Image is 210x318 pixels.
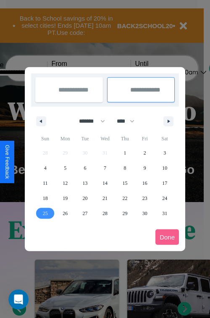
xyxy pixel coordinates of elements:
span: 25 [43,206,48,221]
button: 18 [35,191,55,206]
button: 3 [155,145,175,160]
button: 22 [115,191,135,206]
button: 13 [75,176,95,191]
span: 26 [63,206,68,221]
span: 2 [144,145,146,160]
span: Mon [55,132,75,145]
span: 5 [64,160,66,176]
span: 19 [63,191,68,206]
button: 6 [75,160,95,176]
button: 4 [35,160,55,176]
span: 12 [63,176,68,191]
span: 24 [162,191,167,206]
span: 15 [122,176,127,191]
span: 21 [102,191,108,206]
span: 13 [83,176,88,191]
span: Tue [75,132,95,145]
button: Done [155,229,179,245]
button: 19 [55,191,75,206]
span: 31 [162,206,167,221]
button: 12 [55,176,75,191]
span: 7 [104,160,106,176]
button: 15 [115,176,135,191]
button: 23 [135,191,155,206]
span: 18 [43,191,48,206]
button: 31 [155,206,175,221]
span: 29 [122,206,127,221]
button: 24 [155,191,175,206]
span: 8 [123,160,126,176]
button: 14 [95,176,115,191]
span: 10 [162,160,167,176]
span: 20 [83,191,88,206]
span: 1 [123,145,126,160]
button: 2 [135,145,155,160]
button: 27 [75,206,95,221]
button: 7 [95,160,115,176]
button: 1 [115,145,135,160]
button: 29 [115,206,135,221]
span: 9 [144,160,146,176]
span: 4 [44,160,47,176]
span: 3 [163,145,166,160]
button: 10 [155,160,175,176]
span: 6 [84,160,87,176]
button: 11 [35,176,55,191]
span: 14 [102,176,108,191]
span: 23 [142,191,147,206]
button: 9 [135,160,155,176]
button: 25 [35,206,55,221]
span: Fri [135,132,155,145]
button: 16 [135,176,155,191]
button: 20 [75,191,95,206]
iframe: Intercom live chat [8,289,29,310]
span: 16 [142,176,147,191]
span: 22 [122,191,127,206]
button: 28 [95,206,115,221]
button: 17 [155,176,175,191]
button: 21 [95,191,115,206]
div: Give Feedback [4,145,10,179]
span: 11 [43,176,48,191]
span: 30 [142,206,147,221]
button: 8 [115,160,135,176]
span: Sat [155,132,175,145]
span: 17 [162,176,167,191]
span: Sun [35,132,55,145]
button: 5 [55,160,75,176]
span: Wed [95,132,115,145]
span: 27 [83,206,88,221]
span: 28 [102,206,108,221]
button: 26 [55,206,75,221]
button: 30 [135,206,155,221]
span: Thu [115,132,135,145]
